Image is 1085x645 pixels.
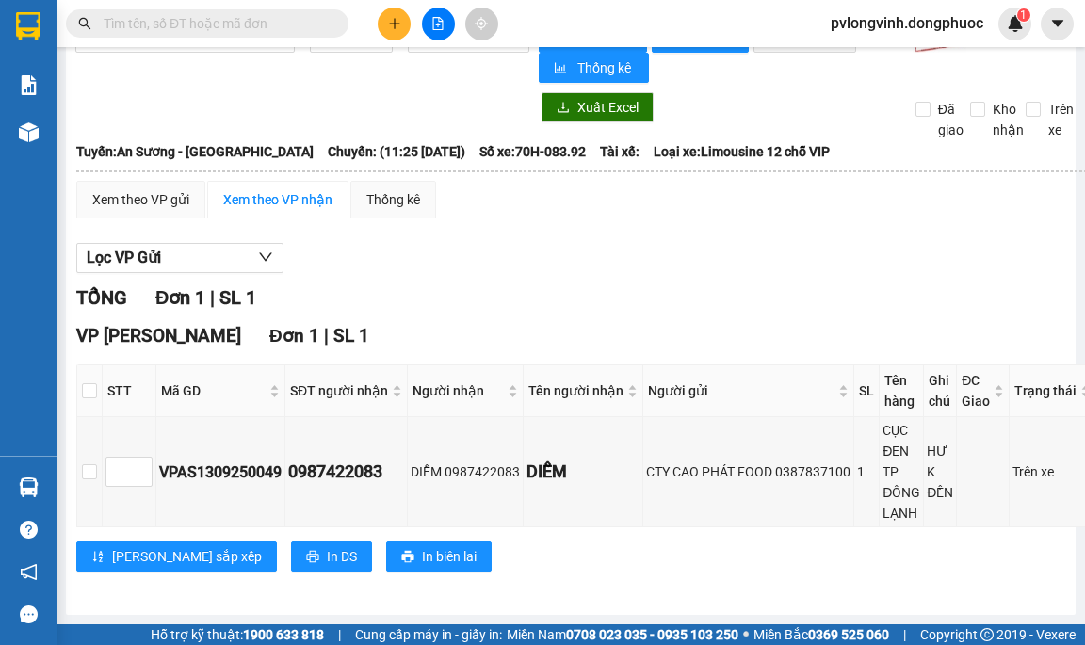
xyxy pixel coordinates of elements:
b: Tuyến: An Sương - [GEOGRAPHIC_DATA] [76,144,314,159]
span: Trên xe [1041,99,1081,140]
span: message [20,605,38,623]
button: sort-ascending[PERSON_NAME] sắp xếp [76,541,277,572]
td: DIỄM [524,417,643,527]
span: | [903,624,906,645]
span: Miền Nam [507,624,738,645]
span: Miền Bắc [753,624,889,645]
span: file-add [431,17,445,30]
span: | [338,624,341,645]
button: downloadXuất Excel [542,92,654,122]
span: TỔNG [76,286,127,309]
img: logo-vxr [16,12,40,40]
span: aim [475,17,488,30]
span: 1 [1020,8,1027,22]
span: SL 1 [333,325,369,347]
span: Loại xe: Limousine 12 chỗ VIP [654,141,830,162]
button: bar-chartThống kê [539,53,649,83]
div: 0987422083 [288,459,404,485]
span: Thống kê [577,57,634,78]
div: CTY CAO PHÁT FOOD 0387837100 [646,461,850,482]
span: Số xe: 70H-083.92 [479,141,586,162]
span: Đơn 1 [155,286,205,309]
div: Thống kê [366,189,420,210]
span: In biên lai [422,546,477,567]
span: notification [20,563,38,581]
strong: 0708 023 035 - 0935 103 250 [566,627,738,642]
div: Xem theo VP gửi [92,189,189,210]
span: Đơn 1 [269,325,319,347]
span: SL 1 [219,286,256,309]
span: printer [306,550,319,565]
td: VPAS1309250049 [156,417,285,527]
span: Chuyến: (11:25 [DATE]) [328,141,465,162]
span: bar-chart [554,61,570,76]
th: SL [854,365,880,417]
span: caret-down [1049,15,1066,32]
input: Tìm tên, số ĐT hoặc mã đơn [104,13,326,34]
th: STT [103,365,156,417]
sup: 1 [1017,8,1030,22]
button: plus [378,8,411,40]
span: plus [388,17,401,30]
span: | [210,286,215,309]
img: solution-icon [19,75,39,95]
span: [PERSON_NAME] sắp xếp [112,546,262,567]
strong: 0369 525 060 [808,627,889,642]
div: DIỄM 0987422083 [411,461,520,482]
button: aim [465,8,498,40]
span: question-circle [20,521,38,539]
button: caret-down [1041,8,1074,40]
span: down [258,250,273,265]
span: Mã GD [161,380,266,401]
span: pvlongvinh.dongphuoc [816,11,998,35]
span: Cung cấp máy in - giấy in: [355,624,502,645]
span: Trạng thái [1014,380,1077,401]
strong: 1900 633 818 [243,627,324,642]
button: printerIn DS [291,541,372,572]
span: VP [PERSON_NAME] [76,325,241,347]
th: Tên hàng [880,365,924,417]
td: 0987422083 [285,417,408,527]
span: ĐC Giao [962,370,990,411]
span: search [78,17,91,30]
img: warehouse-icon [19,477,39,497]
span: Xuất Excel [577,97,639,118]
button: printerIn biên lai [386,541,492,572]
span: Tên người nhận [528,380,623,401]
span: Người gửi [648,380,834,401]
span: SĐT người nhận [290,380,388,401]
span: copyright [980,628,994,641]
div: HƯ K ĐỀN [927,441,953,503]
span: Lọc VP Gửi [87,246,161,269]
th: Ghi chú [924,365,957,417]
button: Lọc VP Gửi [76,243,283,273]
div: 1 [857,461,876,482]
span: In DS [327,546,357,567]
span: printer [401,550,414,565]
img: warehouse-icon [19,122,39,142]
span: | [324,325,329,347]
div: VPAS1309250049 [159,460,282,484]
img: icon-new-feature [1007,15,1024,32]
span: Người nhận [413,380,504,401]
span: sort-ascending [91,550,105,565]
span: Đã giao [931,99,971,140]
span: ⚪️ [743,631,749,638]
span: Hỗ trợ kỹ thuật: [151,624,324,645]
div: CỤC ĐEN TP ĐÔNG LẠNH [883,420,920,524]
div: Xem theo VP nhận [223,189,332,210]
button: file-add [422,8,455,40]
span: download [557,101,570,116]
span: Tài xế: [600,141,640,162]
div: DIỄM [526,459,640,485]
span: Kho nhận [985,99,1031,140]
